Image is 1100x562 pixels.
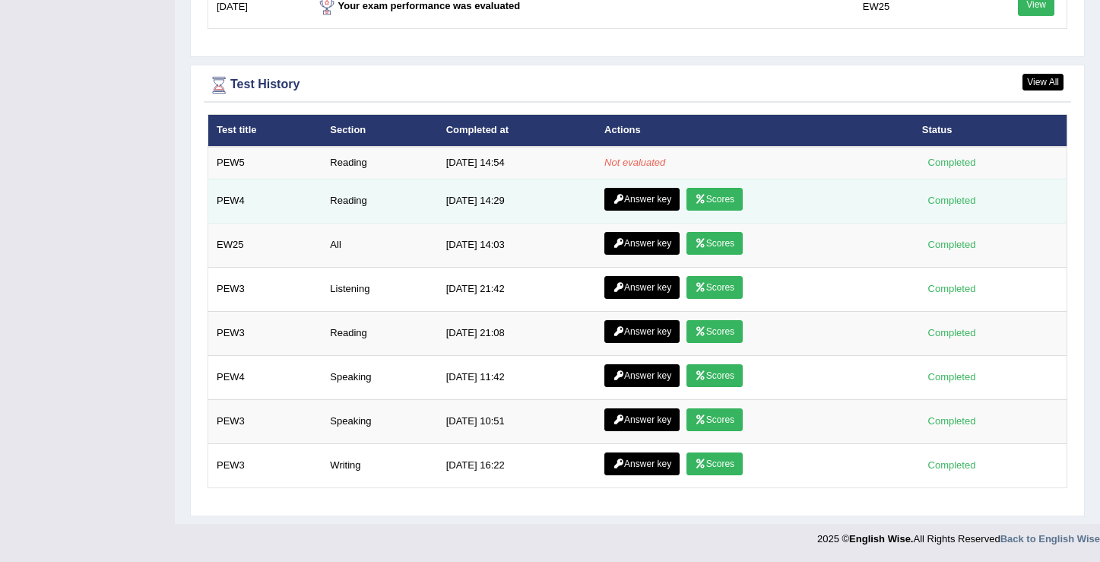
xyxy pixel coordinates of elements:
[686,276,743,299] a: Scores
[322,115,437,147] th: Section
[438,115,596,147] th: Completed at
[922,369,981,385] div: Completed
[322,147,437,179] td: Reading
[438,223,596,267] td: [DATE] 14:03
[438,399,596,443] td: [DATE] 10:51
[604,408,680,431] a: Answer key
[604,157,665,168] em: Not evaluated
[604,364,680,387] a: Answer key
[322,311,437,355] td: Reading
[686,188,743,211] a: Scores
[604,320,680,343] a: Answer key
[604,188,680,211] a: Answer key
[1022,74,1064,90] a: View All
[922,237,981,252] div: Completed
[322,223,437,267] td: All
[208,311,322,355] td: PEW3
[686,452,743,475] a: Scores
[604,276,680,299] a: Answer key
[438,443,596,487] td: [DATE] 16:22
[438,267,596,311] td: [DATE] 21:42
[438,147,596,179] td: [DATE] 14:54
[208,179,322,223] td: PEW4
[438,179,596,223] td: [DATE] 14:29
[686,232,743,255] a: Scores
[208,223,322,267] td: EW25
[922,192,981,208] div: Completed
[208,399,322,443] td: PEW3
[208,443,322,487] td: PEW3
[686,408,743,431] a: Scores
[208,267,322,311] td: PEW3
[208,115,322,147] th: Test title
[604,232,680,255] a: Answer key
[922,413,981,429] div: Completed
[322,443,437,487] td: Writing
[322,179,437,223] td: Reading
[604,452,680,475] a: Answer key
[208,147,322,179] td: PEW5
[322,399,437,443] td: Speaking
[322,267,437,311] td: Listening
[922,457,981,473] div: Completed
[322,355,437,399] td: Speaking
[849,533,913,545] strong: English Wise.
[208,355,322,399] td: PEW4
[922,325,981,341] div: Completed
[596,115,914,147] th: Actions
[914,115,1067,147] th: Status
[686,364,743,387] a: Scores
[208,74,1067,97] div: Test History
[817,524,1100,546] div: 2025 © All Rights Reserved
[1000,533,1100,545] a: Back to English Wise
[438,355,596,399] td: [DATE] 11:42
[922,281,981,297] div: Completed
[438,311,596,355] td: [DATE] 21:08
[686,320,743,343] a: Scores
[922,154,981,170] div: Completed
